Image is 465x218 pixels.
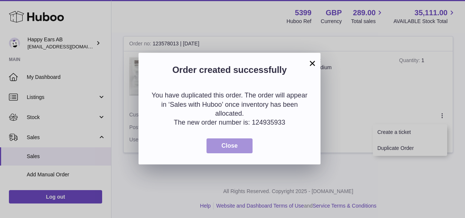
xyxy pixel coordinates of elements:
[207,138,253,154] button: Close
[221,142,238,149] span: Close
[150,118,309,127] p: The new order number is: 124935933
[150,64,309,80] h2: Order created successfully
[308,59,317,68] button: ×
[150,91,309,118] p: You have duplicated this order. The order will appear in ‘Sales with Huboo’ once inventory has be...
